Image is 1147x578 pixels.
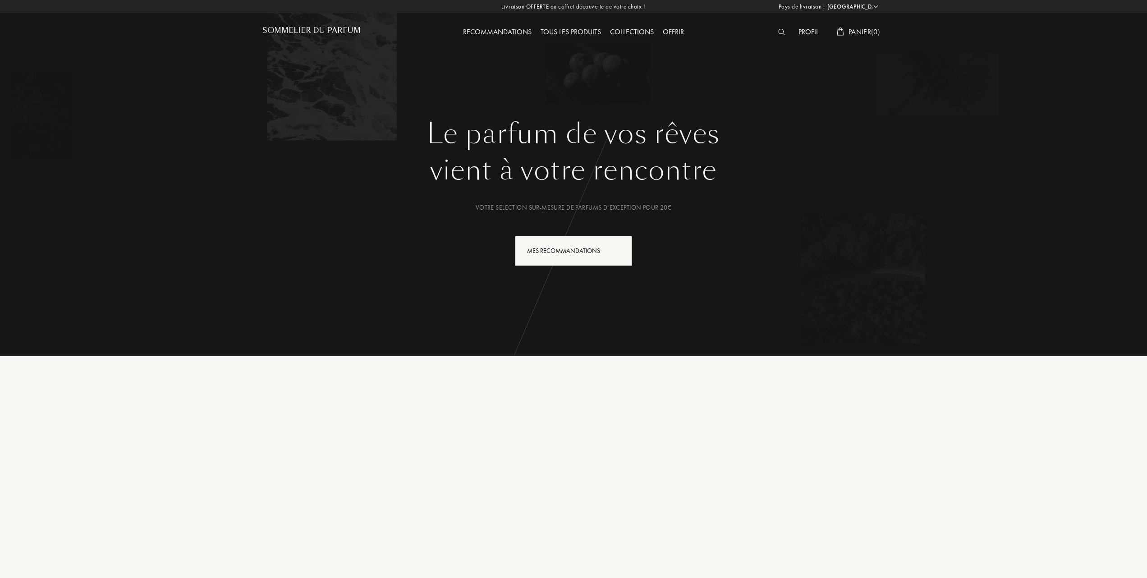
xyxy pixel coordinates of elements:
[658,27,688,38] div: Offrir
[849,27,880,37] span: Panier ( 0 )
[262,26,361,38] a: Sommelier du Parfum
[515,236,632,266] div: Mes Recommandations
[610,241,628,259] div: animation
[872,3,879,10] img: arrow_w.png
[508,236,639,266] a: Mes Recommandationsanimation
[269,150,878,191] div: vient à votre rencontre
[794,27,823,38] div: Profil
[269,118,878,150] h1: Le parfum de vos rêves
[606,27,658,37] a: Collections
[262,26,361,35] h1: Sommelier du Parfum
[269,203,878,212] div: Votre selection sur-mesure de parfums d’exception pour 20€
[459,27,536,38] div: Recommandations
[606,27,658,38] div: Collections
[536,27,606,38] div: Tous les produits
[658,27,688,37] a: Offrir
[779,2,825,11] span: Pays de livraison :
[837,28,844,36] img: cart_white.svg
[794,27,823,37] a: Profil
[459,27,536,37] a: Recommandations
[778,29,785,35] img: search_icn_white.svg
[536,27,606,37] a: Tous les produits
